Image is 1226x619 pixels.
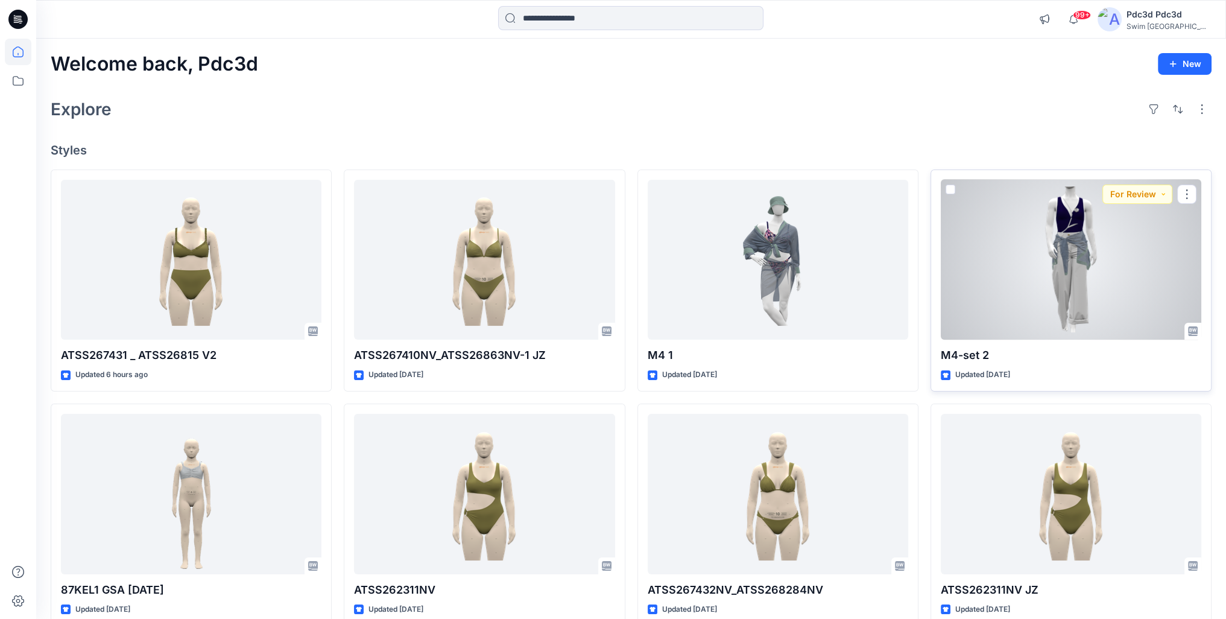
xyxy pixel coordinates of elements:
[354,180,615,340] a: ATSS267410NV_ATSS26863NV-1 JZ
[61,582,321,598] p: 87KEL1 GSA [DATE]
[941,180,1201,340] a: M4-set 2
[955,369,1010,381] p: Updated [DATE]
[51,100,112,119] h2: Explore
[1126,7,1211,22] div: Pdc3d Pdc3d
[662,369,717,381] p: Updated [DATE]
[648,347,908,364] p: M4 1
[368,603,423,616] p: Updated [DATE]
[648,582,908,598] p: ATSS267432NV_ATSS268284NV
[648,414,908,574] a: ATSS267432NV_ATSS268284NV
[75,603,130,616] p: Updated [DATE]
[1126,22,1211,31] div: Swim [GEOGRAPHIC_DATA]
[941,347,1201,364] p: M4-set 2
[51,143,1212,157] h4: Styles
[51,53,258,75] h2: Welcome back, Pdc3d
[955,603,1010,616] p: Updated [DATE]
[354,582,615,598] p: ATSS262311NV
[648,180,908,340] a: M4 1
[61,414,321,574] a: 87KEL1 GSA 2025.8.7
[941,582,1201,598] p: ATSS262311NV JZ
[61,180,321,340] a: ATSS267431 _ ATSS26815 V2
[61,347,321,364] p: ATSS267431 _ ATSS26815 V2
[75,369,148,381] p: Updated 6 hours ago
[1073,10,1091,20] span: 99+
[1158,53,1212,75] button: New
[662,603,717,616] p: Updated [DATE]
[354,414,615,574] a: ATSS262311NV
[941,414,1201,574] a: ATSS262311NV JZ
[1098,7,1122,31] img: avatar
[368,369,423,381] p: Updated [DATE]
[354,347,615,364] p: ATSS267410NV_ATSS26863NV-1 JZ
